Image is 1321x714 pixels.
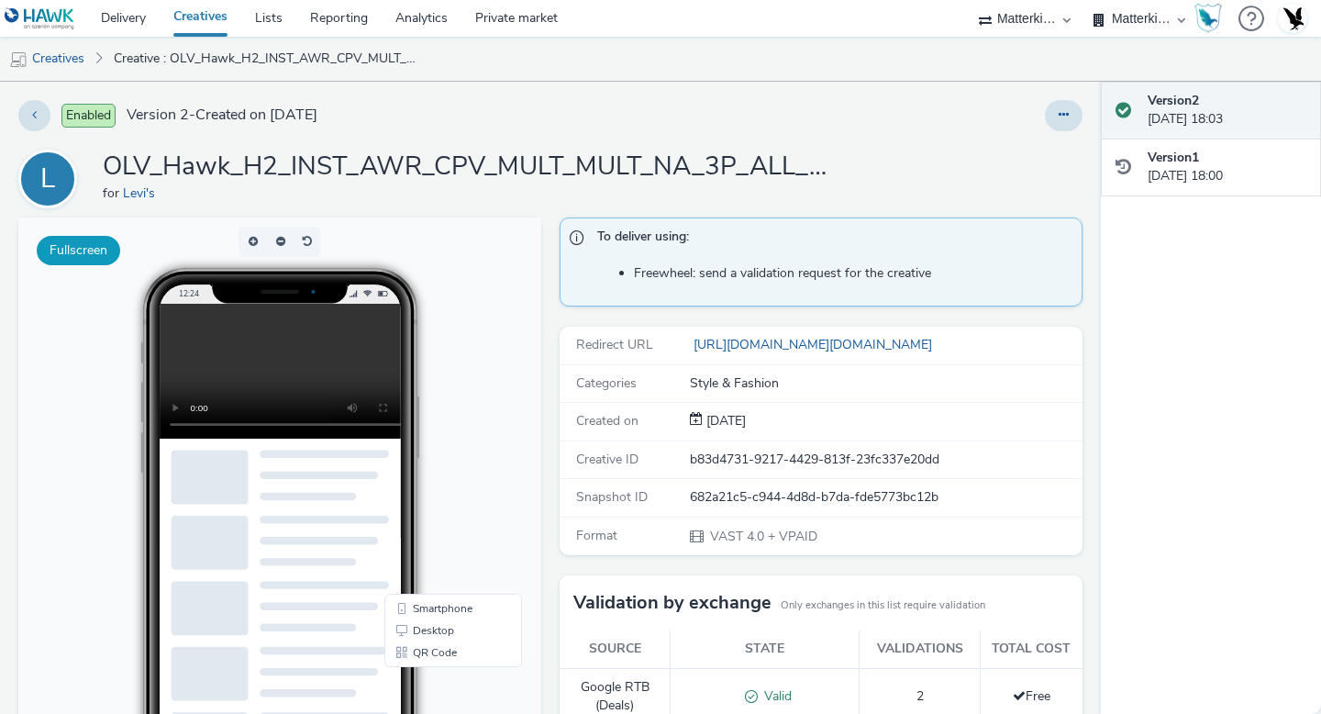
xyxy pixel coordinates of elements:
span: Snapshot ID [576,488,648,506]
span: 12:24 [161,71,181,81]
span: To deliver using: [597,228,1063,251]
h1: OLV_Hawk_H2_INST_AWR_CPV_MULT_MULT_NA_3P_ALL_A18-34_PRE_DV36_CPV_SSD_6s_NS_DVID_6s_[DEMOGRAPHIC_D... [103,150,837,184]
div: [DATE] 18:03 [1148,92,1306,129]
span: for [103,184,123,202]
span: Desktop [394,407,436,418]
a: [URL][DOMAIN_NAME][DOMAIN_NAME] [690,336,939,353]
img: Hawk Academy [1194,4,1222,33]
span: Free [1013,687,1050,705]
div: Creation 28 August 2025, 18:00 [703,412,746,430]
img: undefined Logo [5,7,75,30]
a: Levi's [123,184,162,202]
span: Creative ID [576,451,638,468]
th: Total cost [980,630,1082,668]
li: Smartphone [370,380,500,402]
strong: Version 1 [1148,149,1199,166]
li: Freewheel: send a validation request for the creative [634,264,1072,283]
span: Categories [576,374,637,392]
li: QR Code [370,424,500,446]
img: Account UK [1279,5,1306,32]
span: Created on [576,412,638,430]
span: Valid [758,687,792,705]
img: mobile [9,50,28,69]
span: Version 2 - Created on [DATE] [127,105,317,126]
li: Desktop [370,402,500,424]
th: State [671,630,860,668]
button: Fullscreen [37,236,120,265]
th: Validations [860,630,981,668]
a: L [18,170,84,187]
span: Redirect URL [576,336,653,353]
span: QR Code [394,430,438,441]
div: Style & Fashion [690,374,1081,393]
strong: Version 2 [1148,92,1199,109]
span: 2 [916,687,924,705]
span: VAST 4.0 + VPAID [708,528,817,545]
th: Source [560,630,671,668]
div: [DATE] 18:00 [1148,149,1306,186]
div: L [40,153,55,205]
small: Only exchanges in this list require validation [781,598,985,613]
div: 682a21c5-c944-4d8d-b7da-fde5773bc12b [690,488,1081,507]
a: Creative : OLV_Hawk_H2_INST_AWR_CPV_MULT_MULT_NA_3P_ALL_A18-34_PRE_DV36_CPV_SSD_6s_NS_DVID_6s_[DE... [105,37,435,81]
span: [DATE] [703,412,746,430]
span: Smartphone [394,385,454,396]
a: Hawk Academy [1194,4,1229,33]
span: Format [576,527,617,544]
span: Enabled [61,104,116,128]
h3: Validation by exchange [573,589,772,617]
div: b83d4731-9217-4429-813f-23fc337e20dd [690,451,1081,469]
